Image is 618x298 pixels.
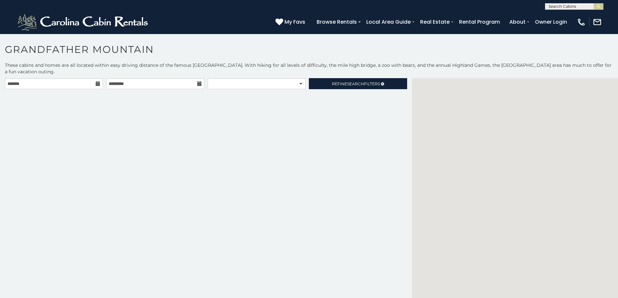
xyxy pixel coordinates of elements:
[456,16,503,28] a: Rental Program
[309,78,407,89] a: RefineSearchFilters
[313,16,360,28] a: Browse Rentals
[417,16,453,28] a: Real Estate
[275,18,307,26] a: My Favs
[532,16,570,28] a: Owner Login
[16,12,151,32] img: White-1-2.png
[577,18,586,27] img: phone-regular-white.png
[332,81,380,86] span: Refine Filters
[347,81,364,86] span: Search
[506,16,529,28] a: About
[593,18,602,27] img: mail-regular-white.png
[285,18,305,26] span: My Favs
[363,16,414,28] a: Local Area Guide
